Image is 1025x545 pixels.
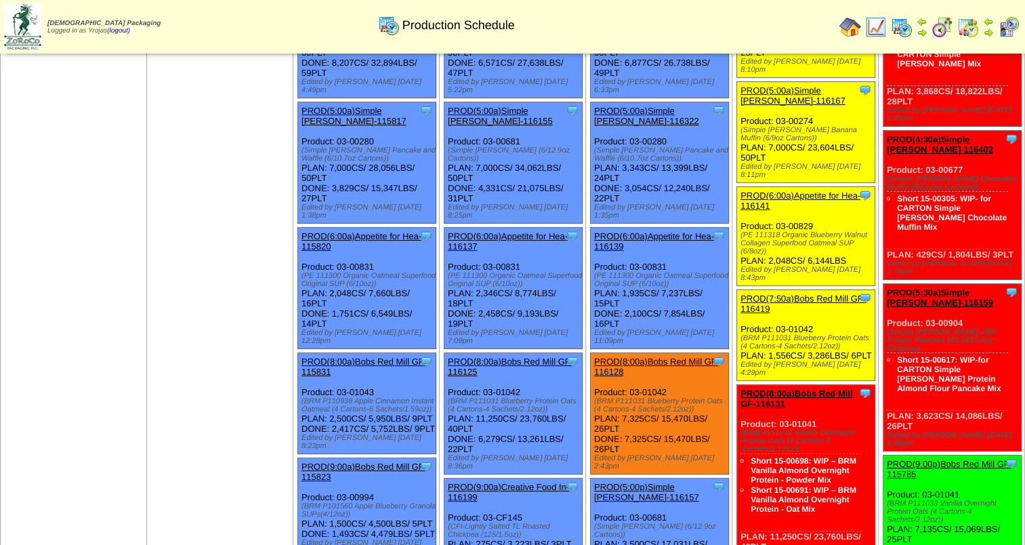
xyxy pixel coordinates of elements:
[917,16,927,27] img: arrowleft.gif
[594,106,699,126] a: PROD(5:00a)Simple [PERSON_NAME]-116322
[887,459,1012,479] a: PROD(9:00p)Bobs Red Mill GF-115785
[839,16,861,38] img: home.gif
[591,353,729,475] div: Product: 03-01042 PLAN: 7,325CS / 15,470LBS / 26PLT DONE: 7,325CS / 15,470LBS / 26PLT
[887,431,1021,447] div: Edited by [PERSON_NAME] [DATE] 1:46pm
[740,85,845,106] a: PROD(5:00a)Simple [PERSON_NAME]-116167
[4,4,41,49] img: zoroco-logo-small.webp
[402,18,515,33] span: Production Schedule
[751,456,856,485] a: Short 15-00698: WIP – BRM Vanilla Almond Overnight Protein - Powder Mix
[448,454,582,470] div: Edited by [PERSON_NAME] [DATE] 8:36pm
[591,228,729,349] div: Product: 03-00831 PLAN: 1,935CS / 7,237LBS / 15PLT DONE: 2,100CS / 7,854LBS / 16PLT
[858,188,872,202] img: Tooltip
[983,27,994,38] img: arrowright.gif
[448,523,582,539] div: (CFI-Lightly Salted TL Roasted Chickpea (125/1.5oz))
[740,126,875,142] div: (Simple [PERSON_NAME] Banana Muffin (6/9oz Cartons))
[998,16,1020,38] img: calendarcustomer.gif
[378,14,400,36] img: calendarprod.gif
[448,78,582,94] div: Edited by [PERSON_NAME] [DATE] 5:22pm
[594,78,728,94] div: Edited by [PERSON_NAME] [DATE] 6:33pm
[712,355,726,368] img: Tooltip
[298,102,436,224] div: Product: 03-00280 PLAN: 7,000CS / 28,056LBS / 50PLT DONE: 3,829CS / 15,347LBS / 27PLT
[591,102,729,224] div: Product: 03-00280 PLAN: 3,343CS / 13,399LBS / 24PLT DONE: 3,054CS / 12,240LBS / 22PLT
[594,357,719,377] a: PROD(8:00a)Bobs Red Mill GF-116128
[858,83,872,97] img: Tooltip
[301,357,427,377] a: PROD(8:00a)Bobs Red Mill GF-115831
[301,272,436,288] div: (PE 111300 Organic Oatmeal Superfood Original SUP (6/10oz))
[737,82,875,183] div: Product: 03-00274 PLAN: 7,000CS / 23,604LBS / 50PLT
[887,106,1021,123] div: Edited by [PERSON_NAME] [DATE] 1:45pm
[740,361,875,377] div: Edited by [PERSON_NAME] [DATE] 4:29pm
[47,20,161,35] span: Logged in as Yrojas
[594,329,728,345] div: Edited by [PERSON_NAME] [DATE] 11:09pm
[983,16,994,27] img: arrowleft.gif
[448,272,582,288] div: (PE 111300 Organic Oatmeal Superfood Original SUP (6/10oz))
[419,460,433,473] img: Tooltip
[301,397,436,413] div: (BRM P110938 Apple Cinnamon Instant Oatmeal (4 Cartons-6 Sachets/1.59oz))
[298,353,436,454] div: Product: 03-01043 PLAN: 2,500CS / 5,950LBS / 9PLT DONE: 2,417CS / 5,752LBS / 9PLT
[751,485,856,514] a: Short 15-00691: WIP – BRM Vanilla Almond Overnight Protein - Oat Mix
[1005,132,1018,146] img: Tooltip
[594,203,728,220] div: Edited by [PERSON_NAME] [DATE] 1:35pm
[301,462,427,482] a: PROD(9:00a)Bobs Red Mill GF-115823
[419,104,433,117] img: Tooltip
[594,231,714,251] a: PROD(6:00a)Appetite for Hea-116139
[740,58,875,74] div: Edited by [PERSON_NAME] [DATE] 8:10pm
[887,328,1021,352] div: (Simple [PERSON_NAME] JAW Protein Pancake Mix (6/10.4oz Cartons))
[448,329,582,345] div: Edited by [PERSON_NAME] [DATE] 7:09pm
[712,480,726,493] img: Tooltip
[740,231,875,256] div: (PE 111318 Organic Blueberry Walnut Collagen Superfood Oatmeal SUP (6/8oz))
[740,388,852,409] a: PROD(8:00a)Bobs Red Mill GF-116131
[301,329,436,345] div: Edited by [PERSON_NAME] [DATE] 12:28pm
[1005,457,1018,470] img: Tooltip
[887,500,1021,524] div: (BRM P111033 Vanilla Overnight Protein Oats (4 Cartons-4 Sachets/2.12oz))
[932,16,953,38] img: calendarblend.gif
[740,163,875,179] div: Edited by [PERSON_NAME] [DATE] 8:11pm
[740,266,875,282] div: Edited by [PERSON_NAME] [DATE] 8:43pm
[448,357,573,377] a: PROD(8:00a)Bobs Red Mill GF-116125
[301,203,436,220] div: Edited by [PERSON_NAME] [DATE] 1:38pm
[957,16,979,38] img: calendarinout.gif
[594,454,728,470] div: Edited by [PERSON_NAME] [DATE] 2:43pm
[448,146,582,163] div: (Simple [PERSON_NAME] (6/12.9oz Cartons))
[712,229,726,243] img: Tooltip
[891,16,913,38] img: calendarprod.gif
[1005,285,1018,299] img: Tooltip
[594,482,699,502] a: PROD(5:00p)Simple [PERSON_NAME]-116157
[858,291,872,305] img: Tooltip
[897,194,1007,232] a: Short 15-00305: WIP- for CARTON Simple [PERSON_NAME] Chocolate Muffin Mix
[566,480,579,493] img: Tooltip
[883,284,1022,451] div: Product: 03-00904 PLAN: 3,623CS / 14,086LBS / 26PLT
[566,229,579,243] img: Tooltip
[858,386,872,400] img: Tooltip
[301,78,436,94] div: Edited by [PERSON_NAME] [DATE] 4:49pm
[444,228,583,349] div: Product: 03-00831 PLAN: 2,346CS / 8,774LBS / 18PLT DONE: 2,458CS / 9,193LBS / 19PLT
[298,228,436,349] div: Product: 03-00831 PLAN: 2,048CS / 7,660LBS / 16PLT DONE: 1,751CS / 6,549LBS / 14PLT
[301,106,406,126] a: PROD(5:00a)Simple [PERSON_NAME]-115817
[897,355,1001,393] a: Short 15-00617: WIP-for CARTON Simple [PERSON_NAME] Protein Almond Flour Pancake Mix
[47,20,161,27] span: [DEMOGRAPHIC_DATA] Packaging
[448,203,582,220] div: Edited by [PERSON_NAME] [DATE] 8:25pm
[444,353,583,475] div: Product: 03-01042 PLAN: 11,250CS / 23,760LBS / 40PLT DONE: 6,279CS / 13,261LBS / 22PLT
[444,102,583,224] div: Product: 03-00681 PLAN: 7,000CS / 34,062LBS / 50PLT DONE: 4,331CS / 21,075LBS / 31PLT
[301,231,421,251] a: PROD(6:00a)Appetite for Hea-115820
[448,397,582,413] div: (BRM P111031 Blueberry Protein Oats (4 Cartons-4 Sachets/2.12oz))
[594,272,728,288] div: (PE 111300 Organic Oatmeal Superfood Original SUP (6/10oz))
[448,106,553,126] a: PROD(5:00a)Simple [PERSON_NAME]-116155
[887,134,993,155] a: PROD(4:30a)Simple [PERSON_NAME]-116402
[594,397,728,413] div: (BRM P111031 Blueberry Protein Oats (4 Cartons-4 Sachets/2.12oz))
[712,104,726,117] img: Tooltip
[740,429,875,453] div: (BRM P111033 Vanilla Overnight Protein Oats (4 Cartons-4 Sachets/2.12oz))
[301,502,436,519] div: (BRM P101560 Apple Blueberry Granola SUPs(4/12oz))
[887,260,1021,276] div: Edited by [PERSON_NAME] [DATE] 2:34pm
[887,175,1021,191] div: (Simple [PERSON_NAME] Chocolate Muffin (6/11.2oz Cartons))
[301,146,436,163] div: (Simple [PERSON_NAME] Pancake and Waffle (6/10.7oz Cartons))
[107,27,130,35] a: (logout)
[887,287,993,308] a: PROD(5:30a)Simple [PERSON_NAME]-116159
[883,131,1022,280] div: Product: 03-00677 PLAN: 429CS / 1,804LBS / 3PLT
[740,190,860,211] a: PROD(6:00a)Appetite for Hea-116141
[448,482,569,502] a: PROD(9:00a)Creative Food In-116199
[301,434,436,450] div: Edited by [PERSON_NAME] [DATE] 8:23pm
[917,27,927,38] img: arrowright.gif
[737,187,875,286] div: Product: 03-00829 PLAN: 2,048CS / 6,144LBS
[566,104,579,117] img: Tooltip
